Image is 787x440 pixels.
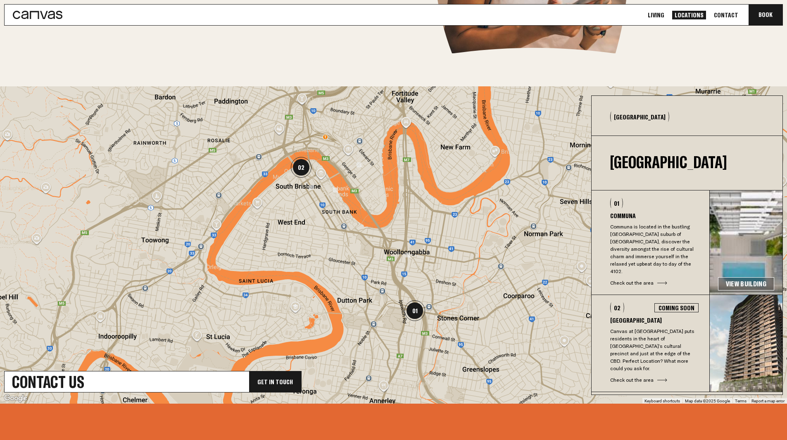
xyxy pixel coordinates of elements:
[4,371,302,392] a: Contact UsGet In Touch
[610,198,623,208] div: 01
[610,279,699,287] div: Check out the area
[644,398,680,404] button: Keyboard shortcuts
[2,393,29,404] a: Open this area in Google Maps (opens a new window)
[654,303,699,312] div: Coming Soon
[710,295,782,392] img: e00625e3674632ab53fb0bd06b8ba36b178151b1-356x386.jpg
[645,11,667,19] a: Living
[751,399,785,403] a: Report a map error
[610,223,699,275] p: Communa is located in the bustling [GEOGRAPHIC_DATA] suburb of [GEOGRAPHIC_DATA], discover the di...
[592,392,782,438] div: More [GEOGRAPHIC_DATA] & [GEOGRAPHIC_DATA] Locations coming soon
[592,295,709,392] button: 02Coming Soon[GEOGRAPHIC_DATA]Canvas at [GEOGRAPHIC_DATA] puts residents in the heart of [GEOGRAP...
[2,393,29,404] img: Google
[735,399,747,403] a: Terms
[610,317,699,323] h3: [GEOGRAPHIC_DATA]
[249,371,301,392] div: Get In Touch
[610,376,699,384] div: Check out the area
[610,212,699,219] h3: Communa
[610,112,669,122] button: [GEOGRAPHIC_DATA]
[711,11,741,19] a: Contact
[749,5,782,25] button: Book
[592,190,709,295] button: 01CommunaCommuna is located in the bustling [GEOGRAPHIC_DATA] suburb of [GEOGRAPHIC_DATA], discov...
[672,11,706,19] a: Locations
[610,302,624,313] div: 02
[685,399,730,403] span: Map data ©2025 Google
[710,190,782,295] img: 67b7cc4d9422ff3188516097c9650704bc7da4d7-3375x1780.jpg
[404,300,425,321] div: 01
[610,328,699,372] p: Canvas at [GEOGRAPHIC_DATA] puts residents in the heart of [GEOGRAPHIC_DATA]’s cultural precinct ...
[718,277,774,290] a: View Building
[291,157,311,178] div: 02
